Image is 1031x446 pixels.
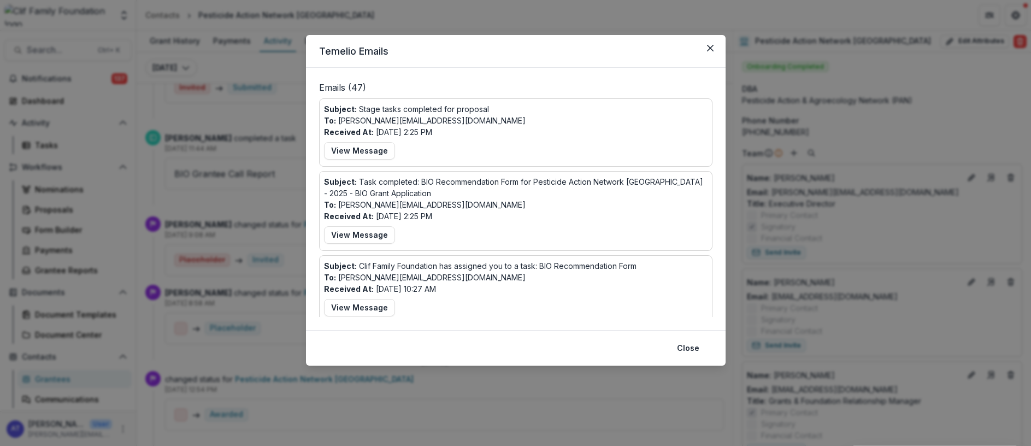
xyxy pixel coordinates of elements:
p: Clif Family Foundation has assigned you to a task: BIO Recommendation Form [324,260,637,272]
p: [PERSON_NAME][EMAIL_ADDRESS][DOMAIN_NAME] [324,115,526,126]
b: To: [324,200,336,209]
p: Task completed: BIO Recommendation Form for Pesticide Action Network [GEOGRAPHIC_DATA] - 2025 - B... [324,176,708,199]
p: [PERSON_NAME][EMAIL_ADDRESS][DOMAIN_NAME] [324,199,526,210]
p: [PERSON_NAME][EMAIL_ADDRESS][DOMAIN_NAME] [324,272,526,283]
b: Subject: [324,104,357,114]
header: Temelio Emails [306,35,726,68]
p: [DATE] 2:25 PM [324,126,432,138]
p: [DATE] 10:27 AM [324,283,436,295]
p: Stage tasks completed for proposal [324,103,489,115]
b: Received At: [324,212,374,221]
b: Received At: [324,284,374,294]
b: Received At: [324,127,374,137]
b: To: [324,273,336,282]
b: To: [324,116,336,125]
button: View Message [324,226,395,244]
button: View Message [324,142,395,160]
p: Emails ( 47 ) [319,81,712,98]
button: Close [670,339,706,357]
b: Subject: [324,261,357,271]
button: View Message [324,299,395,316]
b: Subject: [324,177,357,186]
p: [DATE] 2:25 PM [324,210,432,222]
button: Close [702,39,719,57]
